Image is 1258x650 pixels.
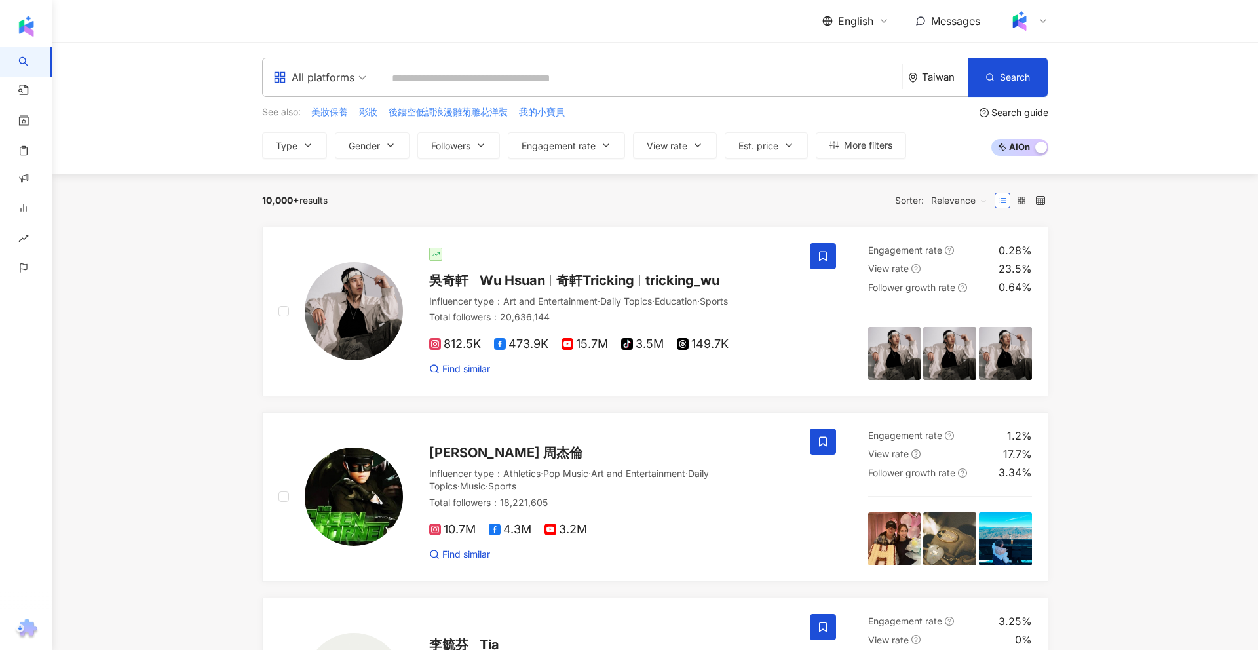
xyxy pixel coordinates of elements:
[945,617,954,626] span: question-circle
[923,327,976,380] img: post-image
[18,225,29,255] span: rise
[633,132,717,159] button: View rate
[868,282,955,293] span: Follower growth rate
[556,273,634,288] span: 奇軒Tricking
[999,465,1032,480] div: 3.34%
[931,190,987,211] span: Relevance
[979,512,1032,565] img: post-image
[518,105,565,119] button: 我的小寶貝
[647,141,687,151] span: View rate
[868,634,909,645] span: View rate
[311,105,349,119] button: 美妝保養
[273,67,354,88] div: All platforms
[999,243,1032,258] div: 0.28%
[276,141,297,151] span: Type
[519,105,565,119] span: 我的小寶貝
[388,105,508,119] button: 後鏤空低調浪漫雛菊雕花洋裝
[980,108,989,117] span: question-circle
[700,296,728,307] span: Sports
[442,362,490,375] span: Find similar
[429,273,468,288] span: 吳奇軒
[652,296,655,307] span: ·
[503,468,541,479] span: Athletics
[429,523,476,537] span: 10.7M
[895,190,995,211] div: Sorter:
[262,132,327,159] button: Type
[429,496,794,509] div: Total followers ： 18,221,605
[460,480,486,491] span: Music
[349,141,380,151] span: Gender
[968,58,1048,97] button: Search
[18,47,66,78] a: search
[591,468,685,479] span: Art and Entertainment
[1003,447,1032,461] div: 17.7%
[999,280,1032,294] div: 0.64%
[494,337,548,351] span: 473.9K
[945,431,954,440] span: question-circle
[816,132,906,159] button: More filters
[262,227,1048,396] a: KOL Avatar吳奇軒Wu Hsuan奇軒Trickingtricking_wuInfluencer type：Art and Entertainment·Daily Topics·Educ...
[958,283,967,292] span: question-circle
[429,337,481,351] span: 812.5K
[979,327,1032,380] img: post-image
[457,480,460,491] span: ·
[922,71,968,83] div: Taiwan
[931,14,980,28] span: Messages
[311,105,348,119] span: 美妝保養
[868,327,921,380] img: post-image
[868,448,909,459] span: View rate
[945,246,954,255] span: question-circle
[429,295,794,308] div: Influencer type ：
[262,105,301,119] span: See also:
[958,468,967,478] span: question-circle
[868,430,942,441] span: Engagement rate
[503,296,598,307] span: Art and Entertainment
[598,296,600,307] span: ·
[486,480,488,491] span: ·
[868,615,942,626] span: Engagement rate
[621,337,664,351] span: 3.5M
[489,523,531,537] span: 4.3M
[16,16,37,37] img: logo icon
[488,480,516,491] span: Sports
[305,262,403,360] img: KOL Avatar
[868,467,955,478] span: Follower growth rate
[911,264,921,273] span: question-circle
[725,132,808,159] button: Est. price
[655,296,697,307] span: Education
[262,195,299,206] span: 10,000+
[844,140,892,151] span: More filters
[645,273,719,288] span: tricking_wu
[429,548,490,561] a: Find similar
[999,614,1032,628] div: 3.25%
[358,105,378,119] button: 彩妝
[1000,72,1030,83] span: Search
[262,412,1048,582] a: KOL Avatar[PERSON_NAME] 周杰倫Influencer type：Athletics·Pop Music·Art and Entertainment·Daily Topics...
[838,14,873,28] span: English
[588,468,591,479] span: ·
[429,362,490,375] a: Find similar
[738,141,778,151] span: Est. price
[480,273,545,288] span: Wu Hsuan
[541,468,543,479] span: ·
[908,73,918,83] span: environment
[562,337,608,351] span: 15.7M
[429,467,794,493] div: Influencer type ：
[417,132,500,159] button: Followers
[262,195,328,206] div: results
[543,468,588,479] span: Pop Music
[273,71,286,84] span: appstore
[429,311,794,324] div: Total followers ： 20,636,144
[868,263,909,274] span: View rate
[911,635,921,644] span: question-circle
[677,337,729,351] span: 149.7K
[429,468,709,492] span: Daily Topics
[697,296,700,307] span: ·
[868,244,942,256] span: Engagement rate
[14,619,39,640] img: chrome extension
[305,448,403,546] img: KOL Avatar
[508,132,625,159] button: Engagement rate
[1015,632,1032,647] div: 0%
[1007,429,1032,443] div: 1.2%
